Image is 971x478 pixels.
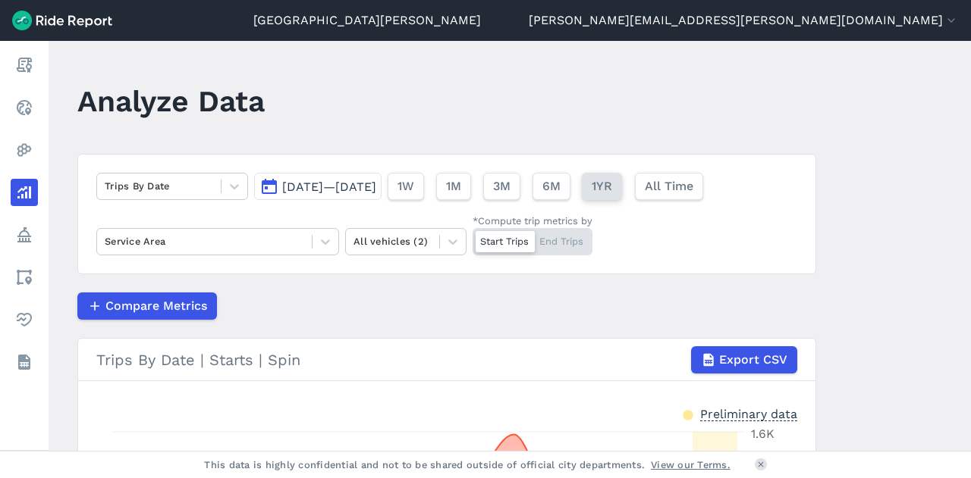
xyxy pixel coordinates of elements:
[645,177,693,195] span: All Time
[12,11,112,30] img: Ride Report
[77,292,217,320] button: Compare Metrics
[483,173,520,200] button: 3M
[11,306,38,333] a: Health
[388,173,424,200] button: 1W
[635,173,703,200] button: All Time
[529,11,959,30] button: [PERSON_NAME][EMAIL_ADDRESS][PERSON_NAME][DOMAIN_NAME]
[11,94,38,121] a: Realtime
[700,405,797,421] div: Preliminary data
[105,297,207,315] span: Compare Metrics
[533,173,570,200] button: 6M
[446,177,461,195] span: 1M
[691,346,797,373] button: Export CSV
[11,52,38,79] a: Report
[282,180,376,194] span: [DATE]—[DATE]
[651,458,731,472] a: View our Terms.
[11,264,38,291] a: Areas
[253,11,481,30] a: [GEOGRAPHIC_DATA][PERSON_NAME]
[11,221,38,248] a: Policy
[11,348,38,376] a: Datasets
[493,177,511,195] span: 3M
[254,173,382,200] button: [DATE]—[DATE]
[436,173,471,200] button: 1M
[11,136,38,164] a: Heatmaps
[582,173,622,200] button: 1YR
[473,214,592,228] div: *Compute trip metrics by
[11,179,38,206] a: Analyze
[398,177,414,195] span: 1W
[96,346,797,373] div: Trips By Date | Starts | Spin
[751,426,775,441] tspan: 1.6K
[719,351,787,369] span: Export CSV
[77,80,265,122] h1: Analyze Data
[592,177,612,195] span: 1YR
[542,177,561,195] span: 6M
